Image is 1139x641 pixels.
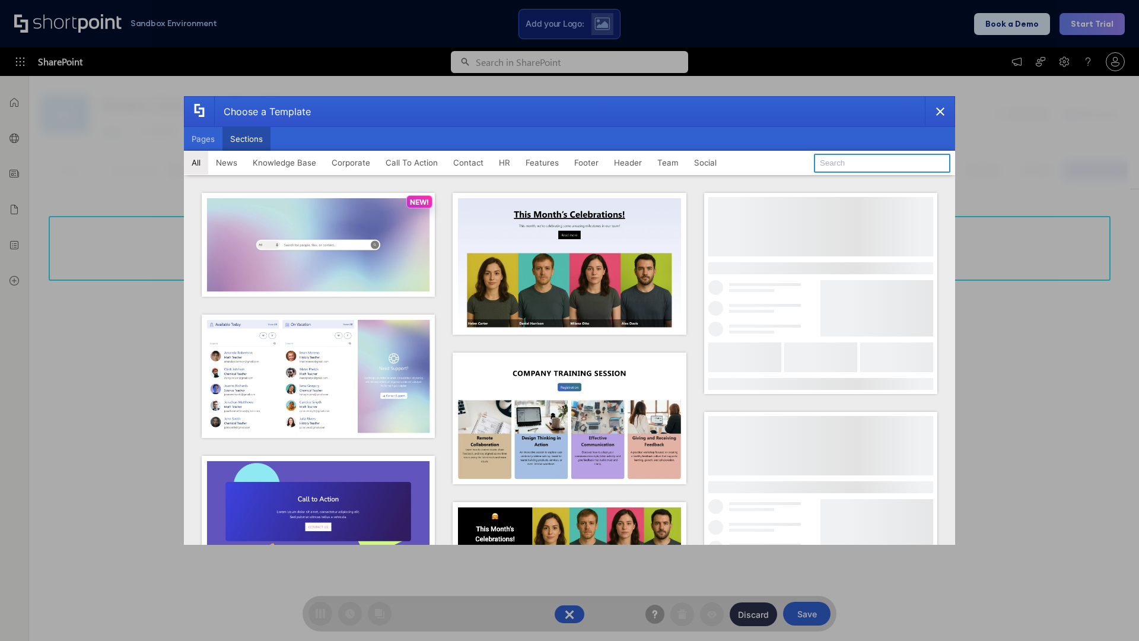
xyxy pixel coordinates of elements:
button: Features [518,151,567,174]
button: Footer [567,151,606,174]
button: Social [686,151,724,174]
button: Pages [184,127,222,151]
iframe: Chat Widget [1080,584,1139,641]
button: Sections [222,127,271,151]
button: Contact [446,151,491,174]
div: Choose a Template [214,97,311,126]
button: Corporate [324,151,378,174]
p: NEW! [410,198,429,207]
button: Header [606,151,650,174]
input: Search [814,154,950,173]
button: News [208,151,245,174]
button: All [184,151,208,174]
button: HR [491,151,518,174]
button: Team [650,151,686,174]
button: Knowledge Base [245,151,324,174]
button: Call To Action [378,151,446,174]
div: template selector [184,96,955,545]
